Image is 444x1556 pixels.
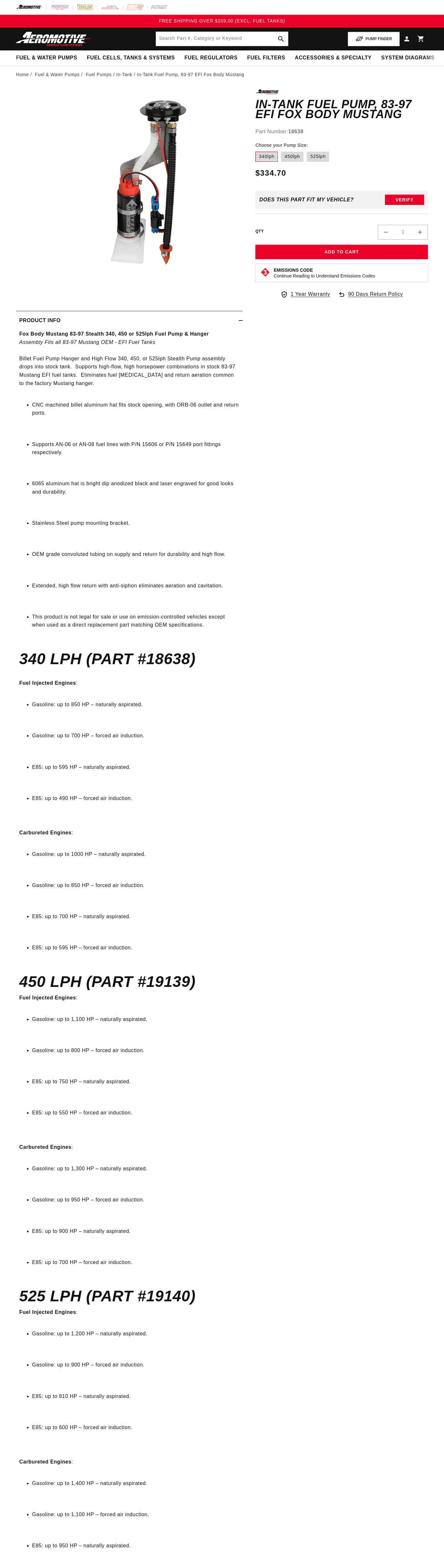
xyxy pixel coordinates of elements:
label: 450lph [281,152,303,162]
a: Fuel & Water Pumps [35,71,80,78]
li: Supports AN-06 or AN-08 fuel lines with P/N 15606 or P/N 15649 port fittings respectively. [32,440,239,457]
li: E85: up to 900 HP – naturally aspirated. [32,1227,239,1235]
li: Gasoline: up to 850 HP – naturally aspirated. [32,700,239,709]
a: Home [16,71,29,78]
button: Add to Cart [255,245,428,259]
span: 1 Year Warranty [291,290,330,298]
h4: 525 LPH (Part #19140) [19,1289,239,1303]
li: Gasoline: up to 1,200 HP – naturally aspirated. [32,1330,239,1338]
p: : [19,1127,239,1159]
summary: Fuel Cells, Tanks & Systems [82,50,180,66]
li: E85: up to 595 HP – forced air induction. [32,944,239,952]
strong: Fuel Injected Engines [19,995,76,1000]
span: Fuel Filters [247,55,285,61]
p: : [19,1441,239,1474]
span: System Diagrams [381,55,434,61]
li: E85: up to 700 HP – naturally aspirated. [32,912,239,921]
strong: Fuel Injected Engines [19,680,76,686]
media-gallery: Gallery Viewer [16,89,243,298]
li: E85: up to 550 HP – forced air induction. [32,1109,239,1117]
span: Accessories & Specialty [295,55,371,61]
strong: Emissions Code [274,268,313,273]
li: E85: up to 950 HP – naturally aspirated. [32,1542,239,1550]
li: CNC machined billet aluminum hat fits stock opening, with ORB-06 outlet and return ports. [32,401,239,417]
span: Fuel Cells, Tanks & Systems [87,55,175,61]
em: Assembly Fits all 83-97 Mustang OEM - EFI Fuel Tanks [19,339,156,345]
strong: Fuel Injected Engines [19,1309,76,1315]
li: In-Tank Fuel Pump, 83-97 EFI Fox Body Mustang [137,71,244,78]
summary: Accessories & Specialty [290,50,376,66]
li: This product is not legal for sale or use on emission-controlled vehicles except when used as a d... [32,613,239,629]
li: E85: up to 810 HP – naturally aspirated. [32,1392,239,1401]
li: Gasoline: up to 850 HP – forced air induction. [32,881,239,890]
span: Fuel Regulators [184,55,237,61]
li: 6065 aluminum hat is bright dip anodized black and laser engraved for good looks and durability. [32,479,239,496]
summary: Fuel Filters [242,50,290,66]
p: Continue Reading to Understand Emissions Codes [274,273,375,279]
a: 90 Days Return Policy [338,290,403,305]
li: Gasoline: up to 950 HP – forced air induction. [32,1196,239,1204]
p: : [19,994,239,1010]
span: Fuel & Water Pumps [16,55,77,61]
strong: 18638 [288,129,304,134]
button: search button [274,32,288,46]
li: E85: up to 595 HP – naturally aspirated. [32,763,239,771]
label: 525lph [307,152,329,162]
strong: Carbureted Engines [19,830,72,835]
p: Billet Fuel Pump Hanger and High Flow 340, 450, or 525lph Stealth Pump assembly drops into stock ... [19,330,239,396]
summary: Product Info [16,311,243,330]
input: Search by Part Number, Category or Keyword [156,32,288,46]
div: Does This part fit My vehicle? [259,197,354,203]
summary: Fuel Regulators [180,50,242,66]
button: Emissions CodeContinue Reading to Understand Emissions Codes [274,267,375,279]
h2: Product Info [19,316,61,325]
p: : [19,671,239,696]
strong: Fox Body Mustang 83-97 Stealth 340, 450 or 525lph Fuel Pump & Hanger [19,331,209,337]
label: 340lph [255,152,278,162]
p: : [19,812,239,845]
a: Fuel Pumps [86,71,112,78]
li: OEM grade convoluted tubing on supply and return for durability and high flow. [32,550,239,558]
li: E85: up to 600 HP – forced air induction. [32,1423,239,1432]
li: Extended, high flow return with anti-siphon eliminates aeration and cavitation. [32,582,239,590]
li: E85: up to 490 HP – forced air induction. [32,794,239,803]
a: 1 Year Warranty [280,290,330,298]
h1: In-Tank Fuel Pump, 83-97 EFI Fox Body Mustang [255,99,428,119]
label: QTY [255,229,264,234]
span: FREE SHIPPING OVER $109.00 (EXCL. FUEL TANKS) [159,18,285,23]
p: : [19,1308,239,1324]
li: Gasoline: up to 700 HP – forced air induction. [32,732,239,740]
button: Verify [385,195,424,205]
li: E85: up to 700 HP – forced air induction. [32,1258,239,1267]
strong: Carbureted Engines [19,1144,72,1150]
h4: 340 LPH (Part #18638) [19,652,239,666]
nav: breadcrumbs [16,71,428,78]
div: Part Number: [255,127,428,136]
li: Gasoline: up to 1,100 HP – naturally aspirated. [32,1015,239,1024]
li: Stainless Steel pump mounting bracket. [32,519,239,527]
strong: Carbureted Engines [19,1459,72,1464]
li: Gasoline: up to 1,400 HP – naturally aspirated. [32,1479,239,1488]
summary: Fuel & Water Pumps [11,50,82,66]
button: PUMP FINDER [348,32,400,46]
li: In-Tank [116,71,137,78]
li: E85: up to 750 HP – naturally aspirated. [32,1077,239,1086]
li: Gasoline: up to 1000 HP – naturally aspirated. [32,850,239,858]
span: 90 Days Return Policy [348,290,403,305]
legend: Choose your Pump Size: [255,142,309,149]
li: Gasoline: up to 900 HP – forced air induction. [32,1361,239,1369]
h4: 450 LPH (Part #19139) [19,975,239,989]
span: $334.70 [255,167,286,179]
li: Gasoline: up to 1,300 HP – naturally aspirated. [32,1165,239,1173]
li: Gasoline: up to 1,100 HP – forced air induction. [32,1510,239,1519]
li: Gasoline: up to 800 HP – forced air induction. [32,1046,239,1055]
img: Aeromotive [14,31,94,47]
img: Emissions code [260,267,270,277]
summary: System Diagrams [376,50,439,66]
